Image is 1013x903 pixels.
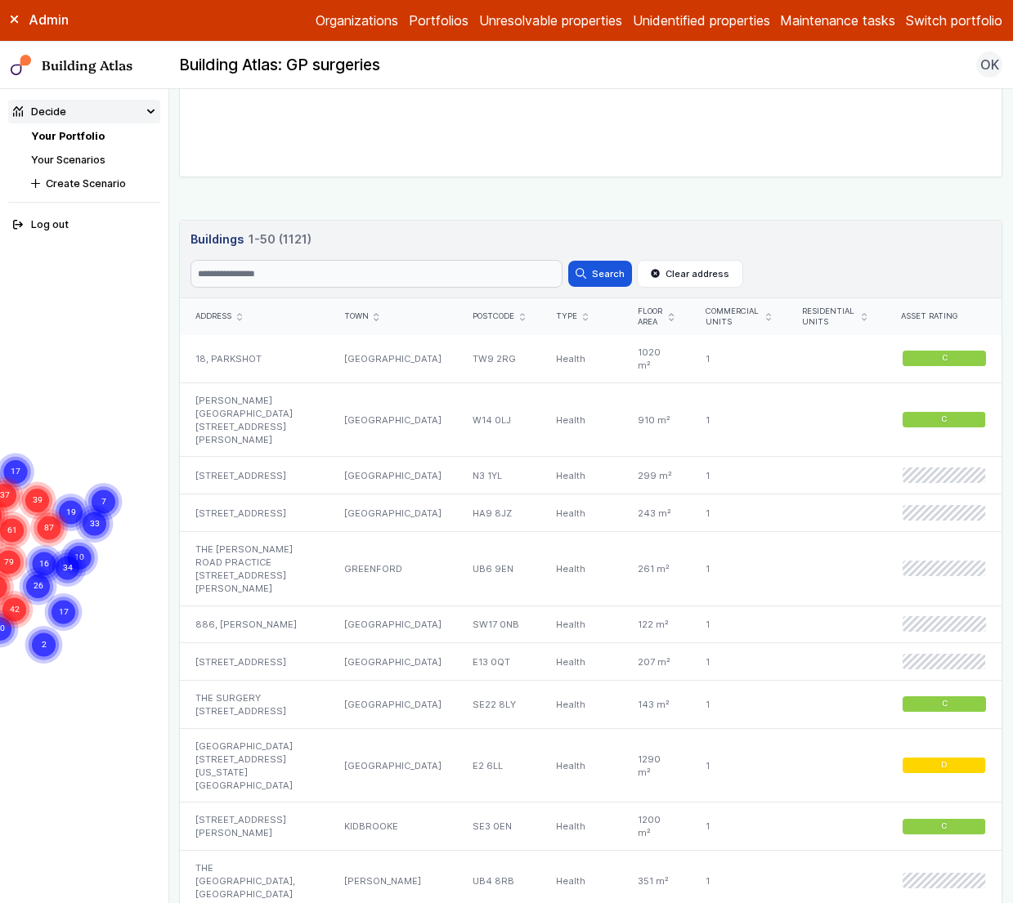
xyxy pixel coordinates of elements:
[540,606,622,643] div: Health
[980,55,999,74] span: OK
[195,311,312,322] div: Address
[976,51,1002,78] button: OK
[690,532,787,606] div: 1
[344,311,442,322] div: Town
[31,130,105,142] a: Your Portfolio
[457,382,540,457] div: W14 0LJ
[457,802,540,851] div: SE3 0EN
[540,494,622,532] div: Health
[329,457,457,494] div: [GEOGRAPHIC_DATA]
[180,681,1002,729] a: THE SURGERY [STREET_ADDRESS][GEOGRAPHIC_DATA]SE22 8LYHealth143 m²1C
[180,728,1002,802] a: [GEOGRAPHIC_DATA][STREET_ADDRESS][US_STATE][GEOGRAPHIC_DATA][GEOGRAPHIC_DATA]E2 6LLHealth1290 m²1D
[690,681,787,729] div: 1
[329,681,457,729] div: [GEOGRAPHIC_DATA]
[690,335,787,382] div: 1
[568,261,632,287] button: Search
[180,643,328,681] div: [STREET_ADDRESS]
[180,457,328,494] div: [STREET_ADDRESS]
[329,728,457,802] div: [GEOGRAPHIC_DATA]
[622,335,690,382] div: 1020 m²
[941,414,947,425] span: C
[622,643,690,681] div: 207 m²
[802,306,867,328] div: Residential units
[540,802,622,851] div: Health
[180,382,1002,457] a: [PERSON_NAME][GEOGRAPHIC_DATA] [STREET_ADDRESS][PERSON_NAME][GEOGRAPHIC_DATA]W14 0LJHealth910 m²1C
[457,681,540,729] div: SE22 8LY
[457,457,540,494] div: N3 1YL
[180,606,1002,643] a: 886, [PERSON_NAME][GEOGRAPHIC_DATA]SW17 0NBHealth122 m²1
[457,643,540,681] div: E13 0QT
[473,311,525,322] div: Postcode
[622,494,690,532] div: 243 m²
[179,55,380,76] h2: Building Atlas: GP surgeries
[637,260,743,288] button: Clear address
[690,802,787,851] div: 1
[190,230,991,248] h3: Buildings
[941,760,947,771] span: D
[690,606,787,643] div: 1
[329,802,457,851] div: KIDBROOKE
[540,532,622,606] div: Health
[8,100,160,123] summary: Decide
[13,104,66,119] div: Decide
[638,306,675,328] div: Floor area
[622,457,690,494] div: 299 m²
[540,457,622,494] div: Health
[180,643,1002,681] a: [STREET_ADDRESS][GEOGRAPHIC_DATA]E13 0QTHealth207 m²1
[540,382,622,457] div: Health
[690,382,787,457] div: 1
[26,172,160,195] button: Create Scenario
[180,382,328,457] div: [PERSON_NAME][GEOGRAPHIC_DATA] [STREET_ADDRESS][PERSON_NAME]
[409,11,468,30] a: Portfolios
[180,532,1002,606] a: THE [PERSON_NAME] ROAD PRACTICE [STREET_ADDRESS][PERSON_NAME]GREENFORDUB6 9ENHealth261 m²1
[941,354,947,364] span: C
[329,643,457,681] div: [GEOGRAPHIC_DATA]
[622,802,690,851] div: 1200 m²
[180,494,1002,532] a: [STREET_ADDRESS][GEOGRAPHIC_DATA]HA9 8JZHealth243 m²1
[941,821,947,832] span: C
[622,681,690,729] div: 143 m²
[479,11,622,30] a: Unresolvable properties
[622,606,690,643] div: 122 m²
[633,11,770,30] a: Unidentified properties
[622,532,690,606] div: 261 m²
[180,802,1002,851] a: [STREET_ADDRESS][PERSON_NAME]KIDBROOKESE3 0ENHealth1200 m²1C
[941,700,947,710] span: C
[180,494,328,532] div: [STREET_ADDRESS]
[457,494,540,532] div: HA9 8JZ
[690,728,787,802] div: 1
[690,457,787,494] div: 1
[690,643,787,681] div: 1
[180,681,328,729] div: THE SURGERY [STREET_ADDRESS]
[31,154,105,166] a: Your Scenarios
[457,532,540,606] div: UB6 9EN
[180,532,328,606] div: THE [PERSON_NAME] ROAD PRACTICE [STREET_ADDRESS][PERSON_NAME]
[906,11,1002,30] button: Switch portfolio
[329,606,457,643] div: [GEOGRAPHIC_DATA]
[540,335,622,382] div: Health
[329,532,457,606] div: GREENFORD
[457,728,540,802] div: E2 6LL
[8,213,160,237] button: Log out
[622,728,690,802] div: 1290 m²
[180,802,328,851] div: [STREET_ADDRESS][PERSON_NAME]
[901,311,986,322] div: Asset rating
[540,681,622,729] div: Health
[329,494,457,532] div: [GEOGRAPHIC_DATA]
[457,606,540,643] div: SW17 0NB
[316,11,398,30] a: Organizations
[540,643,622,681] div: Health
[249,230,312,248] span: 1-50 (1121)
[556,311,606,322] div: Type
[457,335,540,382] div: TW9 2RG
[329,382,457,457] div: [GEOGRAPHIC_DATA]
[180,335,1002,382] a: 18, PARKSHOT[GEOGRAPHIC_DATA]TW9 2RGHealth1020 m²1C
[180,335,328,382] div: 18, PARKSHOT
[540,728,622,802] div: Health
[180,728,328,802] div: [GEOGRAPHIC_DATA][STREET_ADDRESS][US_STATE][GEOGRAPHIC_DATA]
[11,55,32,76] img: main-0bbd2752.svg
[329,335,457,382] div: [GEOGRAPHIC_DATA]
[622,382,690,457] div: 910 m²
[706,306,771,328] div: Commercial units
[690,494,787,532] div: 1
